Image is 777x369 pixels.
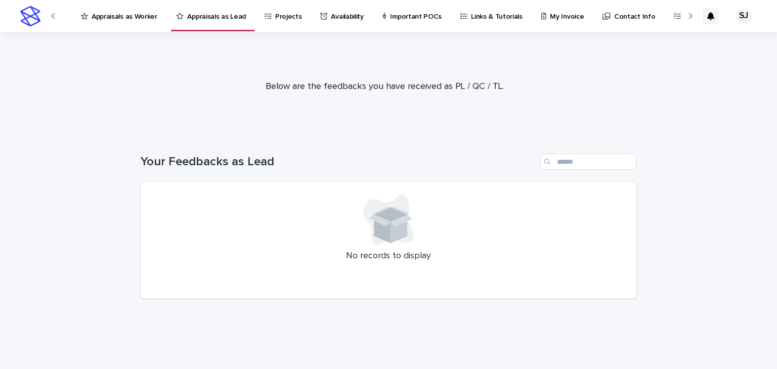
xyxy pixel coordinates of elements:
[153,251,624,262] p: No records to display
[540,154,636,170] input: Search
[141,155,536,169] h1: Your Feedbacks as Lead
[20,6,40,26] img: stacker-logo-s-only.png
[736,8,752,24] div: SJ
[182,81,587,93] p: Below are the feedbacks you have received as PL / QC / TL.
